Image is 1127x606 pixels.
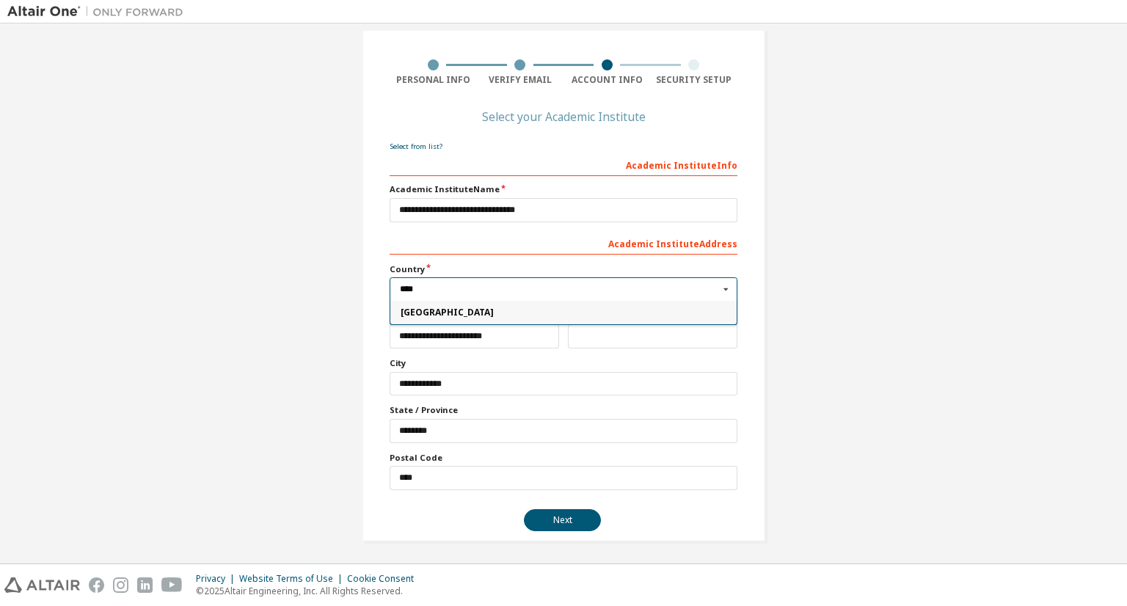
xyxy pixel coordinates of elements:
div: Security Setup [651,74,738,86]
img: instagram.svg [113,577,128,593]
button: Next [524,509,601,531]
div: Select your Academic Institute [482,112,646,121]
img: linkedin.svg [137,577,153,593]
label: Country [390,263,737,275]
img: facebook.svg [89,577,104,593]
label: City [390,357,737,369]
div: Academic Institute Address [390,231,737,255]
div: Cookie Consent [347,573,423,585]
div: Privacy [196,573,239,585]
div: Personal Info [390,74,477,86]
img: altair_logo.svg [4,577,80,593]
div: Website Terms of Use [239,573,347,585]
div: Account Info [563,74,651,86]
span: [GEOGRAPHIC_DATA] [401,308,727,317]
label: Academic Institute Name [390,183,737,195]
p: © 2025 Altair Engineering, Inc. All Rights Reserved. [196,585,423,597]
div: Verify Email [477,74,564,86]
img: youtube.svg [161,577,183,593]
img: Altair One [7,4,191,19]
div: Academic Institute Info [390,153,737,176]
label: State / Province [390,404,737,416]
label: Postal Code [390,452,737,464]
a: Select from list? [390,142,442,151]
